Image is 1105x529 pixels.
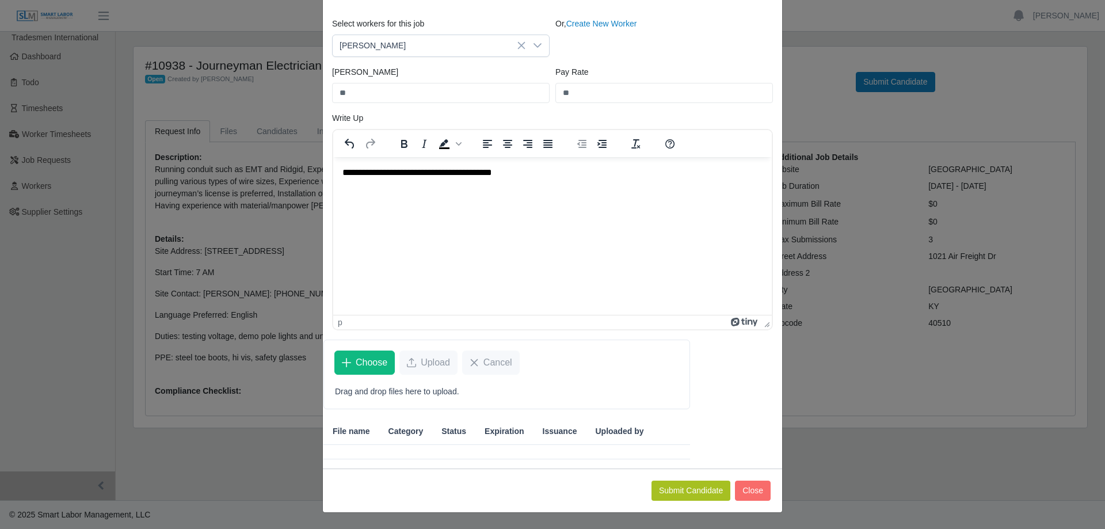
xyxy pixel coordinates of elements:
button: Choose [334,351,395,375]
div: Press the Up and Down arrow keys to resize the editor. [760,315,772,329]
span: Choose [356,356,387,370]
button: Justify [538,136,558,152]
div: p [338,318,342,327]
a: Powered by Tiny [731,318,760,327]
button: Increase indent [592,136,612,152]
iframe: Rich Text Area [333,157,772,315]
button: Decrease indent [572,136,592,152]
button: Submit Candidate [651,481,730,501]
span: File name [333,425,370,437]
span: Uploaded by [595,425,643,437]
span: Expiration [485,425,524,437]
button: Undo [340,136,360,152]
span: Cancel [483,356,512,370]
button: Help [660,136,680,152]
span: Category [388,425,424,437]
span: Issuance [543,425,577,437]
button: Bold [394,136,414,152]
button: Upload [399,351,458,375]
button: Align right [518,136,538,152]
button: Redo [360,136,380,152]
label: Write Up [332,112,363,124]
button: Clear formatting [626,136,646,152]
div: Or, [552,18,776,57]
label: [PERSON_NAME] [332,66,398,78]
span: Status [441,425,466,437]
label: Pay Rate [555,66,589,78]
button: Cancel [462,351,520,375]
button: Align left [478,136,497,152]
span: Austin Wright [333,35,526,56]
p: Drag and drop files here to upload. [335,386,679,398]
span: Upload [421,356,450,370]
button: Align center [498,136,517,152]
button: Close [735,481,771,501]
button: Italic [414,136,434,152]
div: Background color Black [435,136,463,152]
